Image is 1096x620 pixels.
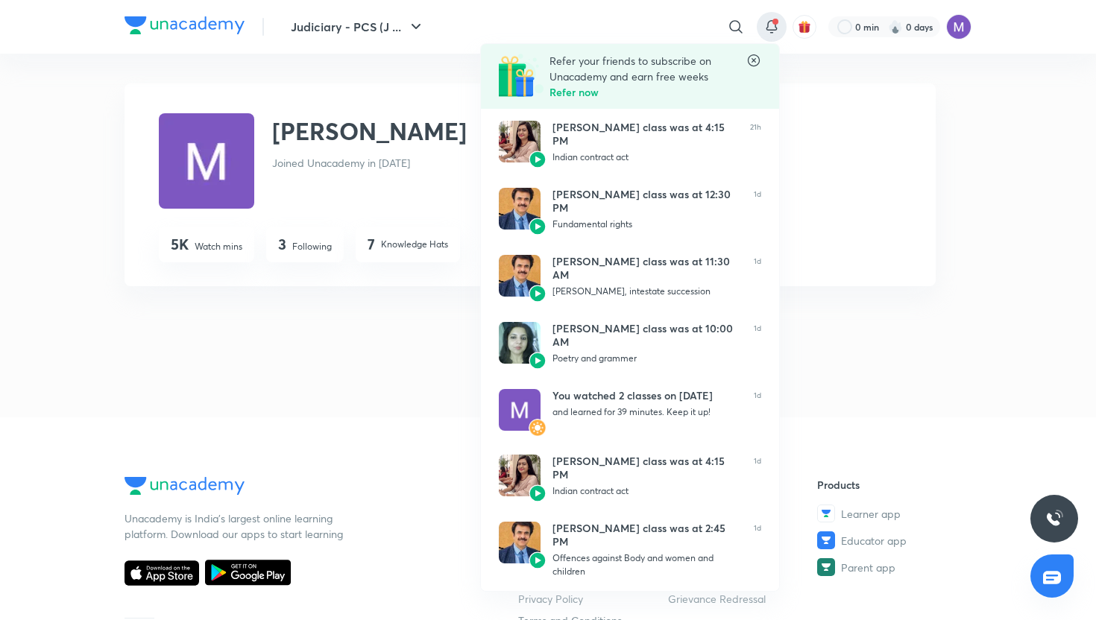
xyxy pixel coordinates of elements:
[481,176,779,243] a: AvatarAvatar[PERSON_NAME] class was at 12:30 PMFundamental rights1d
[481,377,779,443] a: AvatarAvatarYou watched 2 classes on [DATE]and learned for 39 minutes. Keep it up!1d
[754,389,761,431] span: 1d
[750,121,761,164] span: 21h
[549,84,746,100] h6: Refer now
[529,218,547,235] img: Avatar
[529,285,547,303] img: Avatar
[499,188,541,230] img: Avatar
[552,218,742,231] div: Fundamental rights
[481,510,779,590] a: AvatarAvatar[PERSON_NAME] class was at 2:45 PMOffences against Body and women and children1d
[754,322,761,365] span: 1d
[552,121,738,148] div: [PERSON_NAME] class was at 4:15 PM
[499,255,541,297] img: Avatar
[481,109,779,176] a: AvatarAvatar[PERSON_NAME] class was at 4:15 PMIndian contract act21h
[499,322,541,364] img: Avatar
[499,121,541,162] img: Avatar
[552,551,742,578] div: Offences against Body and women and children
[552,285,742,298] div: [PERSON_NAME], intestate succession
[529,151,547,168] img: Avatar
[754,455,761,498] span: 1d
[529,551,547,569] img: Avatar
[499,389,541,431] img: Avatar
[754,188,761,231] span: 1d
[529,419,547,437] img: Avatar
[552,389,742,402] div: You watched 2 classes on [DATE]
[552,522,742,548] div: [PERSON_NAME] class was at 2:45 PM
[481,243,779,310] a: AvatarAvatar[PERSON_NAME] class was at 11:30 AM[PERSON_NAME], intestate succession1d
[481,443,779,510] a: AvatarAvatar[PERSON_NAME] class was at 4:15 PMIndian contract act1d
[499,455,541,496] img: Avatar
[552,322,742,349] div: [PERSON_NAME] class was at 10:00 AM
[552,405,742,419] div: and learned for 39 minutes. Keep it up!
[499,53,544,98] img: Referral
[754,522,761,578] span: 1d
[552,455,742,481] div: [PERSON_NAME] class was at 4:15 PM
[552,188,742,215] div: [PERSON_NAME] class was at 12:30 PM
[529,484,547,502] img: Avatar
[754,255,761,298] span: 1d
[552,352,742,365] div: Poetry and grammer
[549,53,746,84] p: Refer your friends to subscribe on Unacademy and earn free weeks
[552,151,738,164] div: Indian contract act
[552,484,742,498] div: Indian contract act
[481,310,779,377] a: AvatarAvatar[PERSON_NAME] class was at 10:00 AMPoetry and grammer1d
[552,255,742,282] div: [PERSON_NAME] class was at 11:30 AM
[529,352,547,370] img: Avatar
[499,522,541,563] img: Avatar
